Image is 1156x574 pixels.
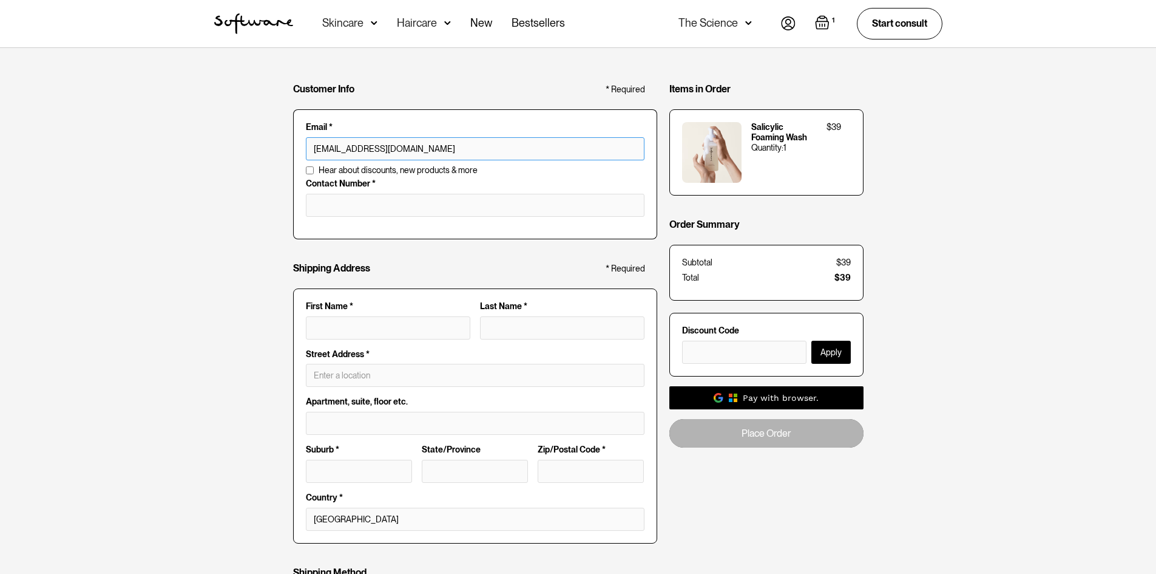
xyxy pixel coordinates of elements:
[444,17,451,29] img: arrow down
[834,273,851,283] div: $39
[682,258,712,268] div: Subtotal
[830,15,837,26] div: 1
[214,13,293,34] a: home
[306,364,644,387] input: Enter a location
[480,301,644,312] label: Last Name *
[682,326,851,336] label: Discount Code
[745,17,752,29] img: arrow down
[306,301,470,312] label: First Name *
[306,397,644,407] label: Apartment, suite, floor etc.
[826,122,841,132] div: $39
[815,15,837,32] a: Open cart containing 1 items
[751,122,816,143] div: Salicylic Foaming Wash
[293,83,354,95] h4: Customer Info
[606,84,645,95] div: * Required
[538,445,644,455] label: Zip/Postal Code *
[371,17,377,29] img: arrow down
[214,13,293,34] img: Software Logo
[669,386,864,409] a: Pay with browser.
[682,273,699,283] div: Total
[743,392,819,404] div: Pay with browser.
[422,445,528,455] label: State/Province
[322,17,363,29] div: Skincare
[306,179,644,189] label: Contact Number *
[783,143,786,153] div: 1
[319,165,478,176] span: Hear about discounts, new products & more
[397,17,437,29] div: Haircare
[669,83,731,95] h4: Items in Order
[836,258,851,268] div: $39
[811,341,851,364] button: Apply Discount
[857,8,942,39] a: Start consult
[669,219,740,230] h4: Order Summary
[306,166,314,174] input: Hear about discounts, new products & more
[606,264,645,274] div: * Required
[306,349,644,360] label: Street Address *
[751,143,783,153] div: Quantity:
[306,493,644,503] label: Country *
[306,445,412,455] label: Suburb *
[678,17,738,29] div: The Science
[306,122,644,132] label: Email *
[293,262,370,274] h4: Shipping Address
